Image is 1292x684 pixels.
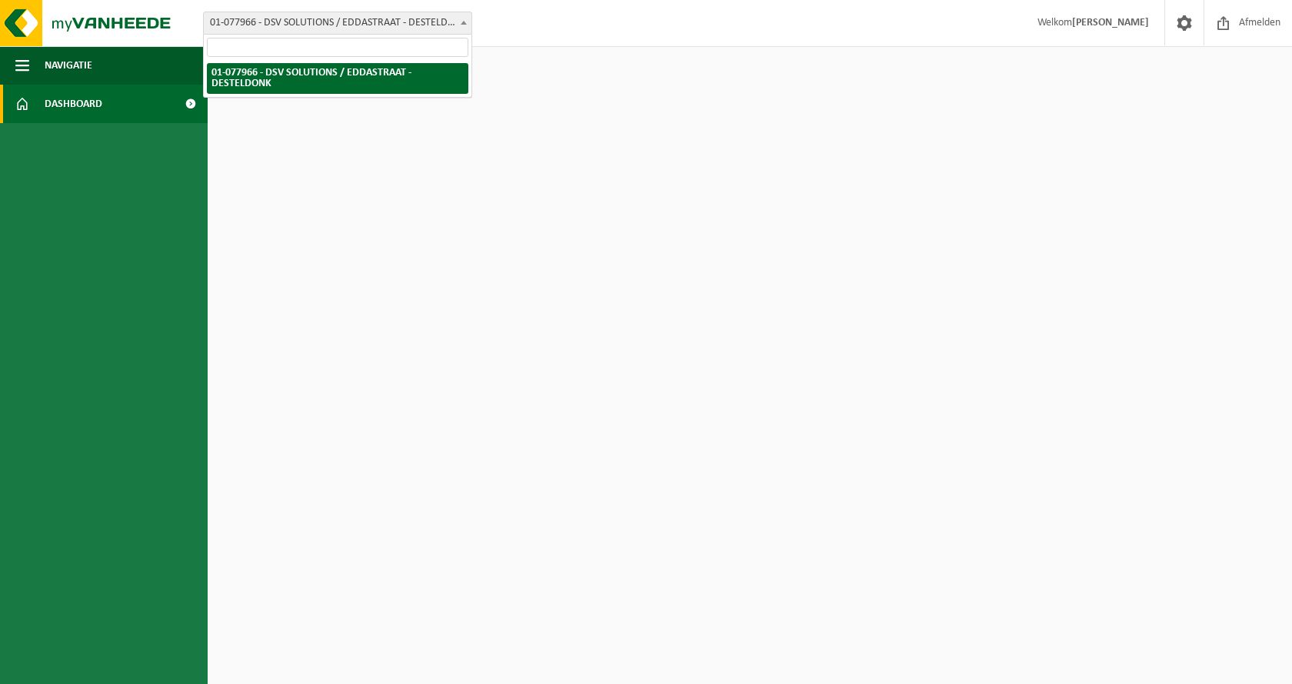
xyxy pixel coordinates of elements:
[207,63,468,94] li: 01-077966 - DSV SOLUTIONS / EDDASTRAAT - DESTELDONK
[45,46,92,85] span: Navigatie
[204,12,471,34] span: 01-077966 - DSV SOLUTIONS / EDDASTRAAT - DESTELDONK
[1072,17,1149,28] strong: [PERSON_NAME]
[45,85,102,123] span: Dashboard
[203,12,472,35] span: 01-077966 - DSV SOLUTIONS / EDDASTRAAT - DESTELDONK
